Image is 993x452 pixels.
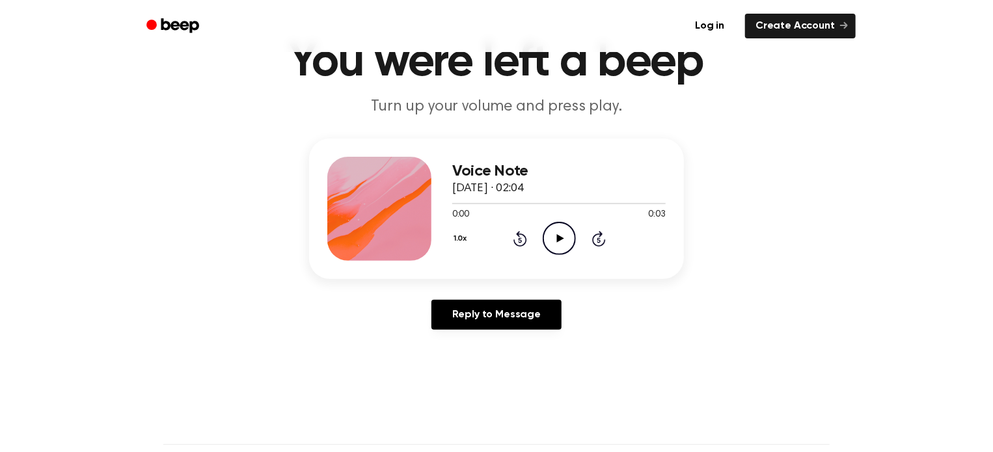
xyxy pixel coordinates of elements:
h1: You were left a beep [163,39,830,86]
span: [DATE] · 02:04 [452,183,524,194]
a: Log in [682,11,737,41]
a: Reply to Message [431,300,562,330]
span: 0:00 [452,208,469,222]
a: Beep [137,14,211,39]
button: 1.0x [452,228,472,250]
p: Turn up your volume and press play. [247,96,746,118]
a: Create Account [745,14,856,38]
span: 0:03 [649,208,666,222]
h3: Voice Note [452,163,666,180]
